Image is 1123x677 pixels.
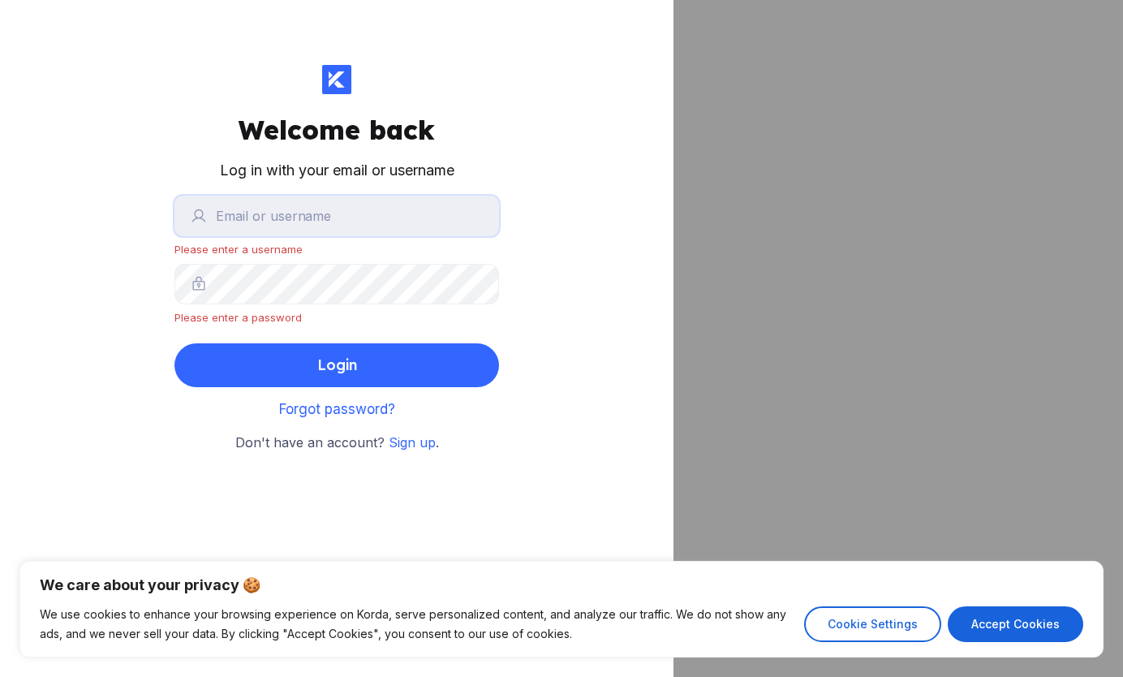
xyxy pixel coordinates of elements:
small: Don't have an account? . [235,433,439,454]
button: Cookie Settings [804,606,941,642]
p: We care about your privacy 🍪 [40,576,1083,595]
div: Log in with your email or username [220,159,454,183]
a: Sign up [389,434,436,451]
div: Welcome back [239,114,435,146]
button: Login [174,343,499,387]
p: We use cookies to enhance your browsing experience on Korda, serve personalized content, and anal... [40,605,792,644]
div: Login [317,349,357,382]
div: Please enter a username [174,243,499,256]
button: Accept Cookies [948,606,1083,642]
input: Email or username [174,196,499,236]
div: Please enter a password [174,311,499,324]
a: Forgot password? [279,401,395,417]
